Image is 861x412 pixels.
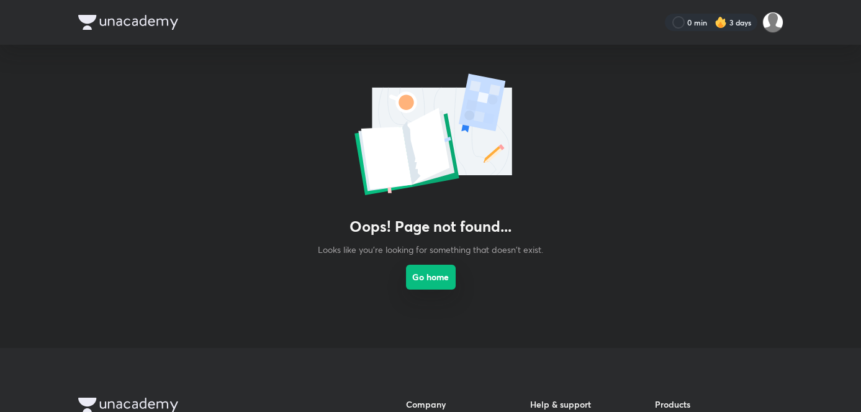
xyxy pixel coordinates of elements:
img: error [307,70,555,203]
a: Go home [406,256,456,323]
p: Looks like you're looking for something that doesn't exist. [318,243,543,256]
h3: Oops! Page not found... [349,217,512,236]
img: streak [714,16,727,29]
h6: Help & support [530,398,655,411]
h6: Company [406,398,531,411]
img: Company Logo [78,15,178,30]
button: Go home [406,265,456,290]
h6: Products [655,398,780,411]
img: SUBHRANGSU DAS [762,12,783,33]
